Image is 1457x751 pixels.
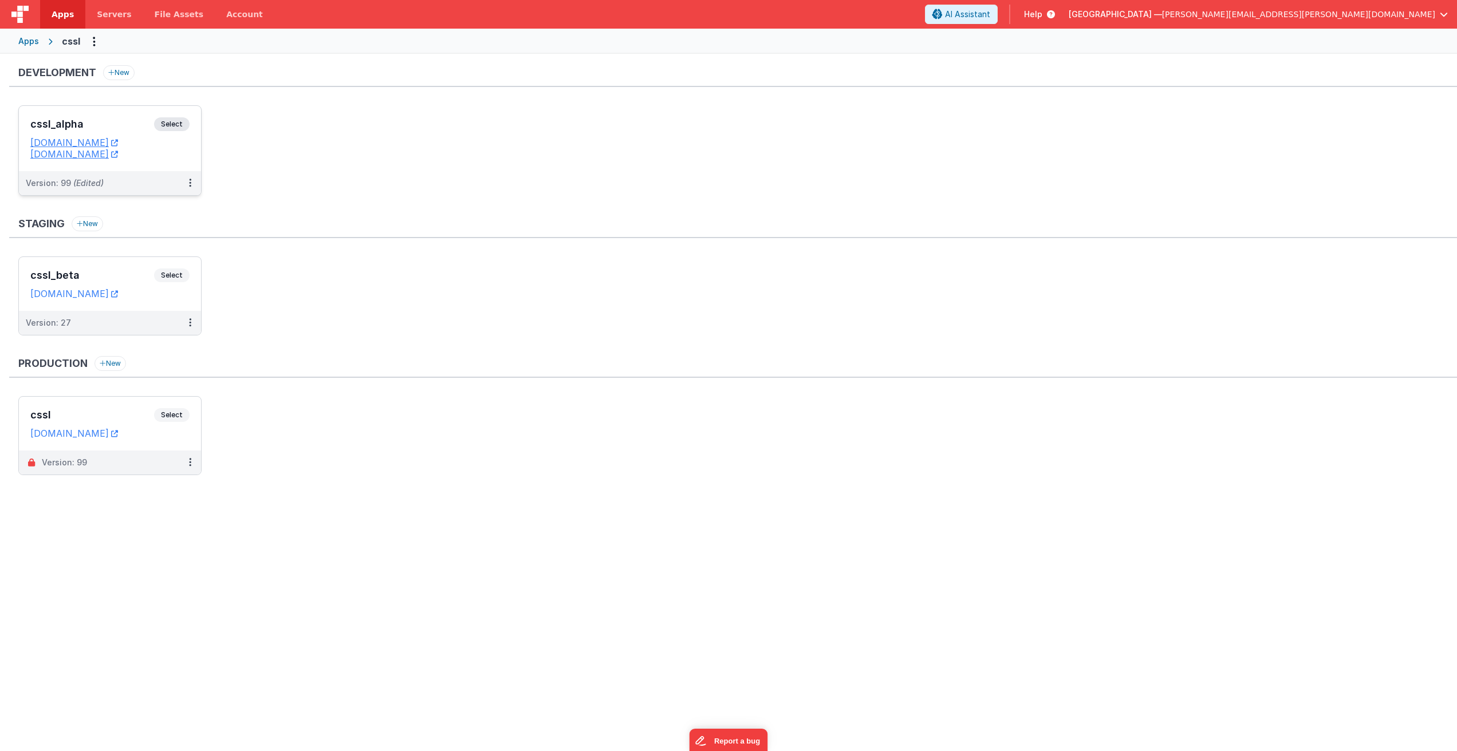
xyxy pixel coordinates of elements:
[52,9,74,20] span: Apps
[18,358,88,369] h3: Production
[30,270,154,281] h3: cssl_beta
[1024,9,1042,20] span: Help
[30,118,154,130] h3: cssl_alpha
[94,356,126,371] button: New
[30,428,118,439] a: [DOMAIN_NAME]
[42,457,87,468] div: Version: 99
[62,34,80,48] div: cssl
[1069,9,1162,20] span: [GEOGRAPHIC_DATA] —
[72,216,103,231] button: New
[26,317,71,329] div: Version: 27
[30,137,118,148] a: [DOMAIN_NAME]
[154,408,190,422] span: Select
[73,178,104,188] span: (Edited)
[97,9,131,20] span: Servers
[945,9,990,20] span: AI Assistant
[103,65,135,80] button: New
[925,5,998,24] button: AI Assistant
[154,117,190,131] span: Select
[18,67,96,78] h3: Development
[85,32,103,50] button: Options
[30,148,118,160] a: [DOMAIN_NAME]
[1162,9,1435,20] span: [PERSON_NAME][EMAIL_ADDRESS][PERSON_NAME][DOMAIN_NAME]
[30,288,118,299] a: [DOMAIN_NAME]
[155,9,204,20] span: File Assets
[1069,9,1448,20] button: [GEOGRAPHIC_DATA] — [PERSON_NAME][EMAIL_ADDRESS][PERSON_NAME][DOMAIN_NAME]
[18,218,65,230] h3: Staging
[18,35,39,47] div: Apps
[26,177,104,189] div: Version: 99
[154,268,190,282] span: Select
[30,409,154,421] h3: cssl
